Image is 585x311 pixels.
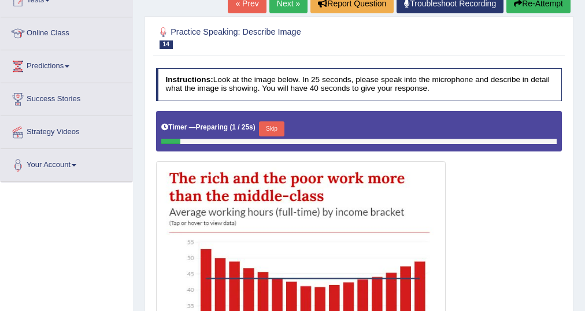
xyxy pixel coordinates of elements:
[160,40,173,49] span: 14
[259,121,284,136] button: Skip
[1,116,132,145] a: Strategy Videos
[1,149,132,178] a: Your Account
[196,123,228,131] b: Preparing
[156,68,562,101] h4: Look at the image below. In 25 seconds, please speak into the microphone and describe in detail w...
[161,124,256,131] h5: Timer —
[253,123,256,131] b: )
[1,83,132,112] a: Success Stories
[156,25,408,49] h2: Practice Speaking: Describe Image
[1,17,132,46] a: Online Class
[229,123,232,131] b: (
[165,75,213,84] b: Instructions:
[1,50,132,79] a: Predictions
[232,123,253,131] b: 1 / 25s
